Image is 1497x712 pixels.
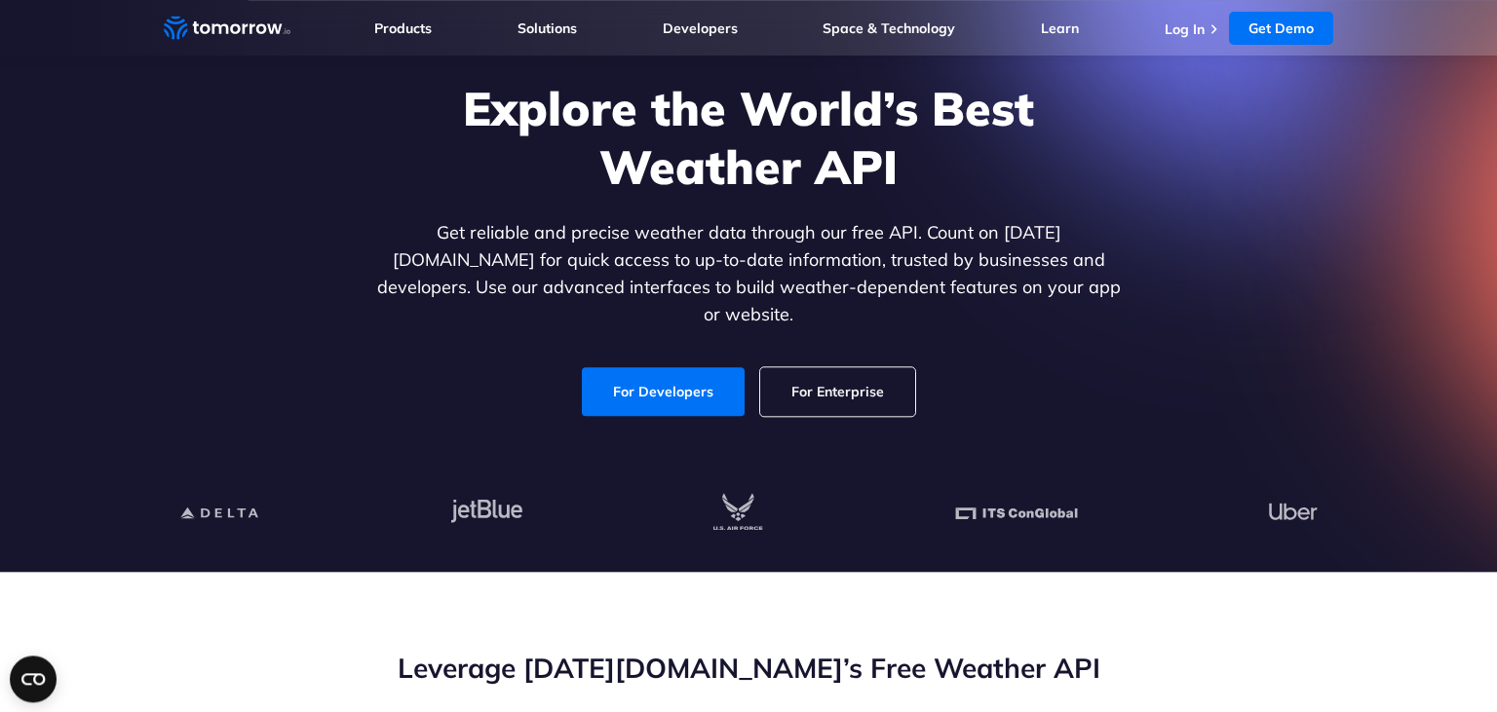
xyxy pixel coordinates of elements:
a: Get Demo [1229,12,1333,45]
h2: Leverage [DATE][DOMAIN_NAME]’s Free Weather API [164,650,1333,687]
button: Open CMP widget [10,656,57,702]
a: Solutions [518,19,577,37]
a: Log In [1165,20,1205,38]
a: For Enterprise [760,367,915,416]
p: Get reliable and precise weather data through our free API. Count on [DATE][DOMAIN_NAME] for quic... [372,219,1125,328]
a: Developers [663,19,738,37]
a: Home link [164,14,290,43]
a: Space & Technology [823,19,955,37]
h1: Explore the World’s Best Weather API [372,79,1125,196]
a: For Developers [582,367,745,416]
a: Learn [1041,19,1079,37]
a: Products [374,19,432,37]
